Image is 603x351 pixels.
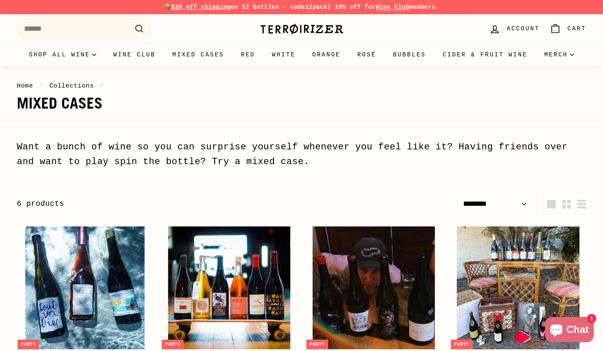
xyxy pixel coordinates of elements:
a: Cider & Fruit Wine [434,43,536,66]
a: Collections [49,82,94,90]
inbox-online-store-chat: Shopify online store chat [542,317,596,344]
a: Red [232,43,263,66]
div: 6 products [17,198,302,210]
strong: 12pack [305,4,327,11]
span: / [98,82,106,90]
div: Party [306,340,328,349]
div: Want a bunch of wine so you can surprise yourself whenever you feel like it? Having friends over ... [17,140,586,169]
summary: Merch [536,43,582,66]
a: Cart [545,16,591,41]
span: Cart [567,24,586,33]
a: Wine Club [105,43,164,66]
span: / [37,82,45,90]
div: Party [18,340,39,349]
span: Account [507,24,540,33]
a: Rosé [349,43,384,66]
a: Home [17,82,33,90]
a: Wine Club [376,4,409,11]
h1: Mixed Cases [17,95,586,112]
a: Orange [304,43,349,66]
div: Party [451,340,473,349]
nav: breadcrumbs [17,81,586,91]
span: $30 off shipping [171,4,231,11]
div: Party [162,340,184,349]
a: Account [484,16,545,41]
summary: Shop all wine [21,43,105,66]
a: Mixed Cases [164,43,232,66]
p: 📦 on 12 bottles - code | 10% off for members. [17,3,586,12]
a: White [263,43,304,66]
a: Bubbles [384,43,434,66]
